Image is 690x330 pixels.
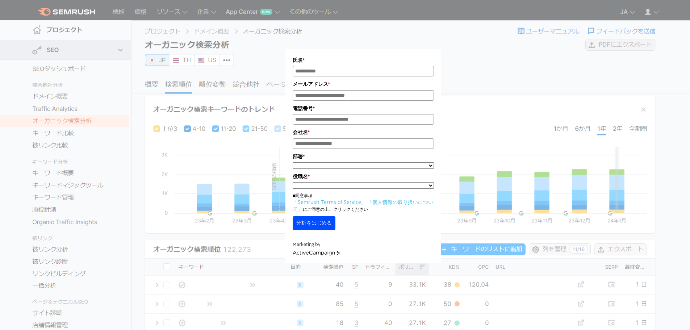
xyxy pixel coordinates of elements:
label: 電話番号 [293,104,434,112]
p: ■同意事項 にご同意の上、クリックください [293,192,434,213]
button: 分析をはじめる [293,216,335,230]
label: 部署 [293,153,434,160]
a: 「Semrush Terms of Service」 [293,199,366,205]
label: メールアドレス [293,80,434,88]
a: 「個人情報の取り扱いについて」 [293,199,433,212]
label: 氏名 [293,56,434,64]
div: Marketing by [293,241,434,248]
label: 役職名 [293,172,434,180]
label: 会社名 [293,128,434,136]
